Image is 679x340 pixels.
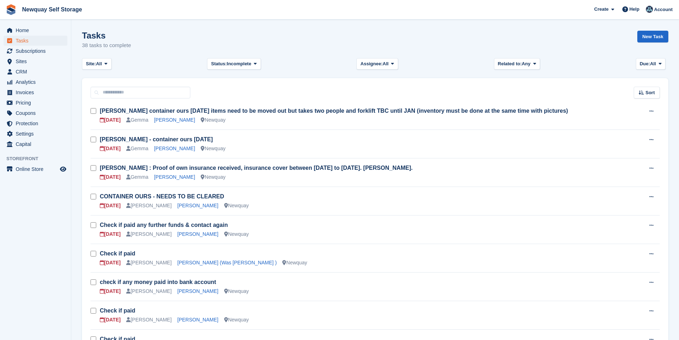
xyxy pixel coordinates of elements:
span: Site: [86,60,96,67]
span: Subscriptions [16,46,58,56]
a: New Task [637,31,668,42]
div: Newquay [224,288,249,295]
a: [PERSON_NAME] [178,231,218,237]
a: menu [4,87,67,97]
a: menu [4,98,67,108]
div: Newquay [201,173,225,181]
a: [PERSON_NAME] [178,203,218,208]
span: Protection [16,118,58,128]
div: [DATE] [100,288,120,295]
span: Assignee: [360,60,382,67]
span: Online Store [16,164,58,174]
a: menu [4,56,67,66]
a: menu [4,46,67,56]
a: Check if paid [100,250,135,257]
a: menu [4,25,67,35]
span: Sort [645,89,655,96]
span: Pricing [16,98,58,108]
a: [PERSON_NAME] [154,174,195,180]
div: Newquay [282,259,307,267]
span: CRM [16,67,58,77]
div: [DATE] [100,202,120,209]
span: Help [629,6,639,13]
div: [DATE] [100,259,120,267]
span: Incomplete [227,60,251,67]
div: [PERSON_NAME] [126,259,171,267]
a: menu [4,36,67,46]
div: Newquay [224,202,249,209]
span: Status: [211,60,227,67]
div: [DATE] [100,316,120,324]
span: Invoices [16,87,58,97]
button: Status: Incomplete [207,58,261,70]
div: [DATE] [100,173,120,181]
div: [PERSON_NAME] [126,316,171,324]
p: 38 tasks to complete [82,41,131,50]
span: All [650,60,656,67]
a: Check if paid any further funds & contact again [100,222,228,228]
a: [PERSON_NAME] (Was [PERSON_NAME] ) [178,260,277,265]
img: stora-icon-8386f47178a22dfd0bd8f6a31ec36ba5ce8667c1dd55bd0f319d3a0aa187defe.svg [6,4,16,15]
div: Newquay [224,316,249,324]
a: [PERSON_NAME] [178,317,218,323]
div: Newquay [224,230,249,238]
span: Home [16,25,58,35]
img: Colette Pearce [646,6,653,13]
div: Gemma [126,116,148,124]
span: Coupons [16,108,58,118]
span: All [96,60,102,67]
span: Tasks [16,36,58,46]
div: [DATE] [100,145,120,152]
button: Due: All [636,58,665,70]
a: [PERSON_NAME] [178,288,218,294]
div: Gemma [126,173,148,181]
button: Site: All [82,58,112,70]
a: CONTAINER OURS - NEEDS TO BE CLEARED [100,193,224,199]
a: [PERSON_NAME] [154,117,195,123]
span: Any [522,60,531,67]
span: Related to: [498,60,522,67]
a: menu [4,118,67,128]
div: [PERSON_NAME] [126,230,171,238]
button: Assignee: All [356,58,398,70]
a: menu [4,139,67,149]
a: menu [4,67,67,77]
div: [DATE] [100,230,120,238]
div: [PERSON_NAME] [126,288,171,295]
a: Preview store [59,165,67,173]
a: menu [4,77,67,87]
span: Due: [640,60,650,67]
a: [PERSON_NAME] - container ours [DATE] [100,136,213,142]
span: Sites [16,56,58,66]
span: Storefront [6,155,71,162]
a: Check if paid [100,308,135,314]
span: Analytics [16,77,58,87]
span: All [383,60,389,67]
span: Settings [16,129,58,139]
a: menu [4,164,67,174]
div: Newquay [201,145,225,152]
span: Account [654,6,673,13]
button: Related to: Any [494,58,540,70]
a: menu [4,129,67,139]
a: Newquay Self Storage [19,4,85,15]
div: [PERSON_NAME] [126,202,171,209]
a: [PERSON_NAME] container ours [DATE] items need to be moved out but takes two people and forklift ... [100,108,568,114]
h1: Tasks [82,31,131,40]
span: Capital [16,139,58,149]
a: [PERSON_NAME] [154,146,195,151]
a: check if any money paid into bank account [100,279,216,285]
div: Gemma [126,145,148,152]
div: [DATE] [100,116,120,124]
a: [PERSON_NAME] : Proof of own insurance received, insurance cover between [DATE] to [DATE]. [PERSO... [100,165,413,171]
span: Create [594,6,608,13]
div: Newquay [201,116,225,124]
a: menu [4,108,67,118]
